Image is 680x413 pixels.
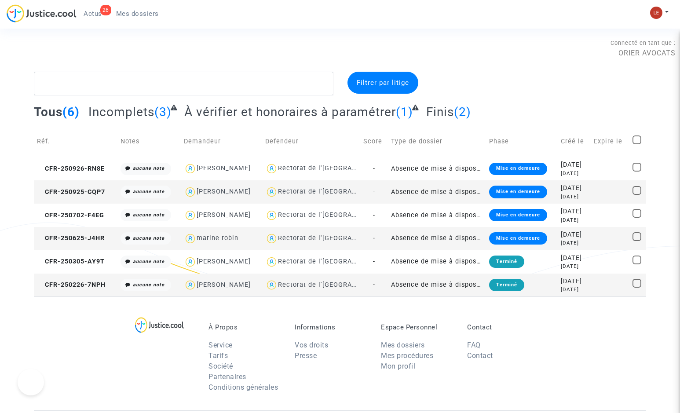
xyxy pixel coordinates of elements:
[561,170,588,177] div: [DATE]
[208,383,278,391] a: Conditions générales
[133,189,165,194] i: aucune note
[388,180,486,204] td: Absence de mise à disposition d'AESH
[295,341,328,349] a: Vos droits
[37,188,105,196] span: CFR-250925-CQP7
[373,281,375,289] span: -
[561,239,588,247] div: [DATE]
[208,362,233,370] a: Société
[37,258,105,265] span: CFR-250305-AY9T
[278,281,390,289] div: Rectorat de l'[GEOGRAPHIC_DATA]
[381,323,454,331] p: Espace Personnel
[373,212,375,219] span: -
[197,188,251,195] div: [PERSON_NAME]
[467,351,493,360] a: Contact
[34,126,117,157] td: Réf.
[561,207,588,216] div: [DATE]
[373,258,375,265] span: -
[561,286,588,293] div: [DATE]
[561,216,588,224] div: [DATE]
[133,282,165,288] i: aucune note
[133,259,165,264] i: aucune note
[467,341,481,349] a: FAQ
[373,165,375,172] span: -
[265,256,278,268] img: icon-user.svg
[184,186,197,198] img: icon-user.svg
[109,7,166,20] a: Mes dossiers
[7,4,77,22] img: jc-logo.svg
[184,279,197,292] img: icon-user.svg
[388,274,486,297] td: Absence de mise à disposition d'AESH
[208,373,246,381] a: Partenaires
[265,162,278,175] img: icon-user.svg
[208,341,233,349] a: Service
[88,105,154,119] span: Incomplets
[265,232,278,245] img: icon-user.svg
[396,105,413,119] span: (1)
[591,126,629,157] td: Expire le
[558,126,591,157] td: Créé le
[84,10,102,18] span: Actus
[295,351,317,360] a: Presse
[381,362,415,370] a: Mon profil
[37,281,106,289] span: CFR-250226-7NPH
[116,10,159,18] span: Mes dossiers
[278,211,390,219] div: Rectorat de l'[GEOGRAPHIC_DATA]
[388,250,486,274] td: Absence de mise à disposition d'AESH
[454,105,471,119] span: (2)
[467,323,540,331] p: Contact
[278,234,390,242] div: Rectorat de l'[GEOGRAPHIC_DATA]
[184,232,197,245] img: icon-user.svg
[489,232,547,245] div: Mise en demeure
[77,7,109,20] a: 26Actus
[489,279,524,291] div: Terminé
[561,253,588,263] div: [DATE]
[381,341,424,349] a: Mes dossiers
[133,235,165,241] i: aucune note
[373,234,375,242] span: -
[184,162,197,175] img: icon-user.svg
[489,186,547,198] div: Mise en demeure
[34,105,62,119] span: Tous
[489,163,547,175] div: Mise en demeure
[265,186,278,198] img: icon-user.svg
[388,204,486,227] td: Absence de mise à disposition d'AESH
[37,212,104,219] span: CFR-250702-F4EG
[278,164,390,172] div: Rectorat de l'[GEOGRAPHIC_DATA]
[373,188,375,196] span: -
[117,126,181,157] td: Notes
[184,256,197,268] img: icon-user.svg
[381,351,433,360] a: Mes procédures
[561,160,588,170] div: [DATE]
[197,258,251,265] div: [PERSON_NAME]
[100,5,111,15] div: 26
[135,317,184,333] img: logo-lg.svg
[262,126,360,157] td: Defendeur
[154,105,172,119] span: (3)
[357,79,409,87] span: Filtrer par litige
[426,105,454,119] span: Finis
[197,234,238,242] div: marine robin
[62,105,80,119] span: (6)
[295,323,368,331] p: Informations
[388,227,486,250] td: Absence de mise à disposition d'AESH
[197,211,251,219] div: [PERSON_NAME]
[561,263,588,270] div: [DATE]
[18,369,44,395] iframe: Help Scout Beacon - Open
[360,126,388,157] td: Score
[265,279,278,292] img: icon-user.svg
[650,7,662,19] img: 7d989c7df380ac848c7da5f314e8ff03
[388,126,486,157] td: Type de dossier
[37,165,105,172] span: CFR-250926-RN8E
[184,105,396,119] span: À vérifier et honoraires à paramétrer
[489,256,524,268] div: Terminé
[611,40,676,46] span: Connecté en tant que :
[197,281,251,289] div: [PERSON_NAME]
[208,351,228,360] a: Tarifs
[133,212,165,218] i: aucune note
[197,164,251,172] div: [PERSON_NAME]
[489,209,547,221] div: Mise en demeure
[486,126,558,157] td: Phase
[265,209,278,222] img: icon-user.svg
[181,126,262,157] td: Demandeur
[133,165,165,171] i: aucune note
